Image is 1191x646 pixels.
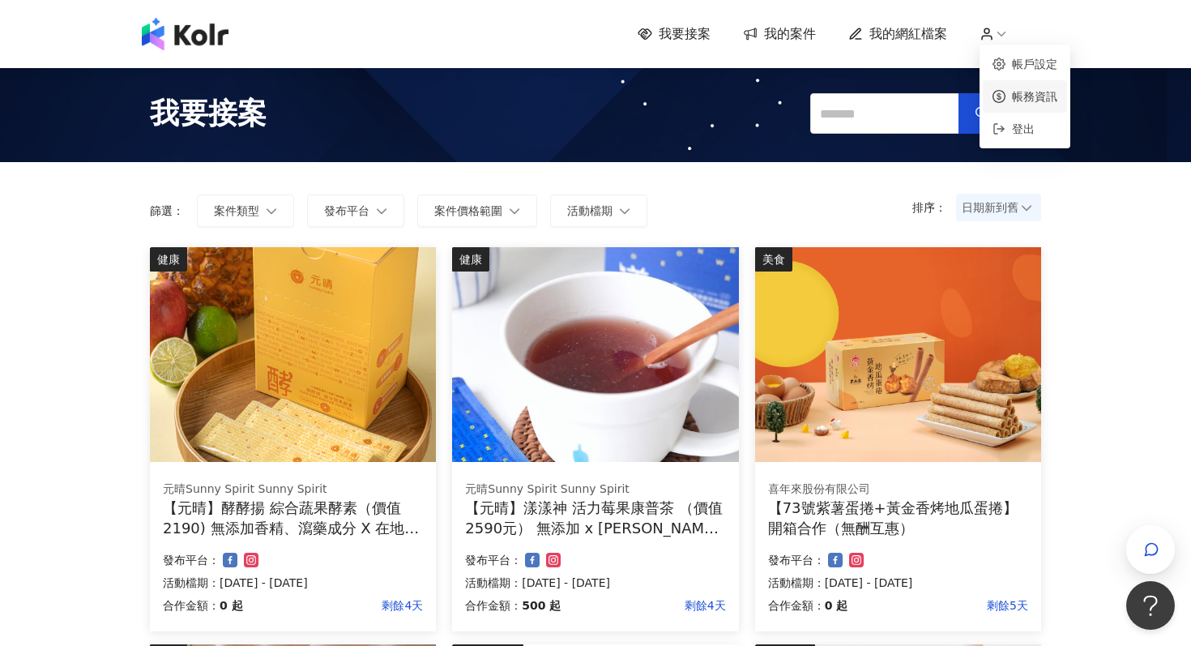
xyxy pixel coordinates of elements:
img: 73號紫薯蛋捲+黃金香烤地瓜蛋捲 [755,247,1041,462]
button: 搜尋 [958,93,1041,134]
p: 0 起 [825,596,848,615]
p: 排序： [912,201,956,214]
p: 合作金額： [465,596,522,615]
button: 活動檔期 [550,195,647,227]
p: 發布平台： [163,550,220,570]
button: 案件價格範圍 [417,195,537,227]
div: 健康 [452,247,489,272]
span: search [975,106,989,121]
span: 我的網紅檔案 [869,25,947,43]
span: 登出 [1012,122,1035,135]
p: 剩餘5天 [847,596,1028,615]
span: 日期新到舊 [962,195,1035,220]
div: 健康 [150,247,187,272]
div: 元晴Sunny Spirit Sunny Spirit [163,481,423,498]
p: 500 起 [522,596,561,615]
div: 喜年來股份有限公司 [768,481,1028,498]
a: 我的網紅檔案 [848,25,947,43]
p: 活動檔期：[DATE] - [DATE] [163,573,423,593]
img: 酵酵揚｜綜合蔬果酵素 [150,247,436,462]
iframe: Help Scout Beacon - Open [1126,581,1175,630]
p: 合作金額： [768,596,825,615]
div: 【元晴】漾漾神 活力莓果康普茶 （價值2590元） 無添加 x [PERSON_NAME]山小葉種紅茶 x 多國專利原料 x 營養博士科研 [465,498,725,538]
img: logo [142,18,228,50]
p: 活動檔期：[DATE] - [DATE] [768,573,1028,593]
p: 活動檔期：[DATE] - [DATE] [465,573,725,593]
p: 篩選： [150,204,184,217]
p: 剩餘4天 [243,596,424,615]
div: 美食 [755,247,792,272]
span: 我要接案 [150,93,267,134]
a: 我的案件 [743,25,816,43]
span: 案件類型 [214,204,259,217]
span: 活動檔期 [567,204,613,217]
a: 帳務資訊 [1012,90,1057,103]
div: 元晴Sunny Spirit Sunny Spirit [465,481,725,498]
button: 發布平台 [307,195,404,227]
span: 我的案件 [764,25,816,43]
img: 漾漾神｜活力莓果康普茶沖泡粉 [452,247,738,462]
p: 剩餘4天 [561,596,725,615]
span: 案件價格範圍 [434,204,502,217]
span: 我要接案 [659,25,711,43]
a: 我要接案 [638,25,711,43]
p: 發布平台： [465,550,522,570]
p: 合作金額： [163,596,220,615]
div: 【元晴】酵酵揚 綜合蔬果酵素（價值2190) 無添加香精、瀉藥成分 X 在地小農蔬果萃取 x 營養博士科研 [163,498,423,538]
p: 0 起 [220,596,243,615]
p: 發布平台： [768,550,825,570]
a: 帳戶設定 [1012,58,1057,71]
span: 發布平台 [324,204,369,217]
button: 案件類型 [197,195,294,227]
div: 【73號紫薯蛋捲+黃金香烤地瓜蛋捲】開箱合作（無酬互惠） [768,498,1028,538]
